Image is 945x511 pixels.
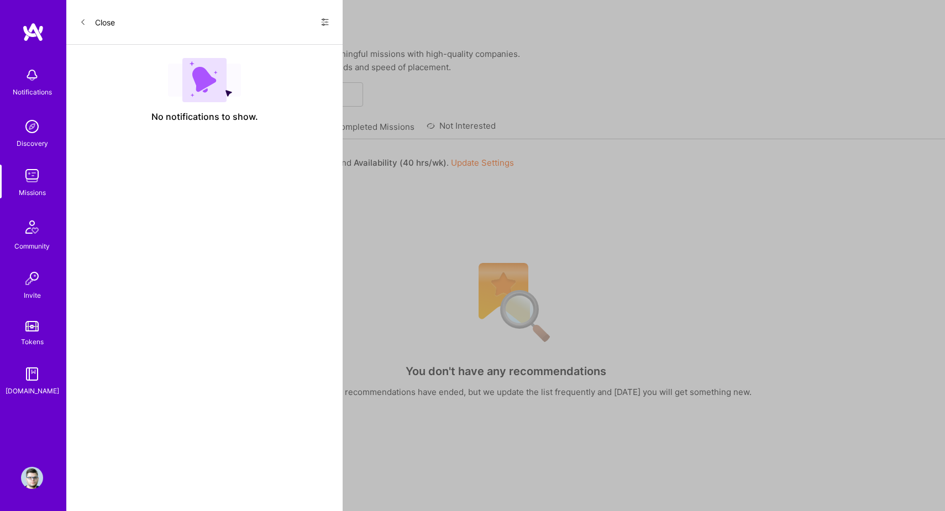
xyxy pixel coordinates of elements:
[80,13,115,31] button: Close
[21,467,43,489] img: User Avatar
[18,467,46,489] a: User Avatar
[21,267,43,289] img: Invite
[22,22,44,42] img: logo
[21,363,43,385] img: guide book
[14,240,50,252] div: Community
[19,187,46,198] div: Missions
[19,214,45,240] img: Community
[25,321,39,331] img: tokens
[17,138,48,149] div: Discovery
[21,115,43,138] img: discovery
[151,111,258,123] span: No notifications to show.
[21,336,44,347] div: Tokens
[168,58,241,102] img: empty
[24,289,41,301] div: Invite
[21,165,43,187] img: teamwork
[6,385,59,397] div: [DOMAIN_NAME]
